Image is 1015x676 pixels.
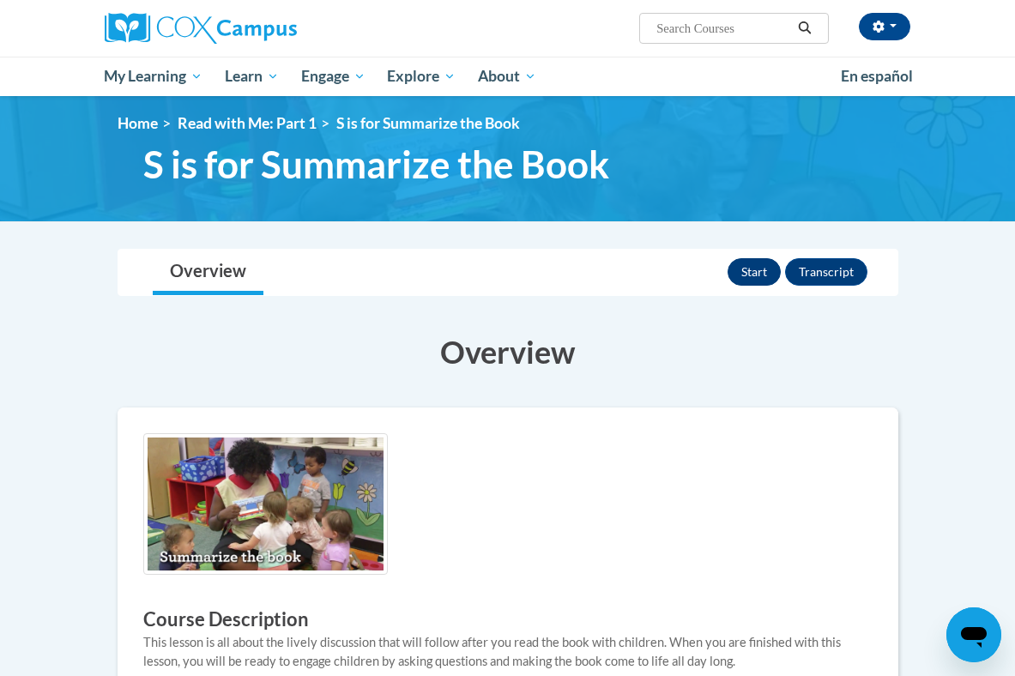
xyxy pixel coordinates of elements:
h3: Course Description [143,607,873,633]
span: S is for Summarize the Book [336,114,520,132]
a: Cox Campus [105,13,356,44]
a: My Learning [94,57,214,96]
a: Read with Me: Part 1 [178,114,317,132]
img: Course logo image [143,433,388,575]
span: Learn [225,66,279,87]
img: Cox Campus [105,13,297,44]
a: En español [830,58,924,94]
div: Main menu [92,57,924,96]
div: This lesson is all about the lively discussion that will follow after you read the book with chil... [143,633,873,671]
button: Transcript [785,258,867,286]
button: Search [792,18,818,39]
span: About [478,66,536,87]
a: Home [118,114,158,132]
a: Overview [153,250,263,295]
span: Explore [387,66,456,87]
a: Explore [376,57,467,96]
a: Learn [214,57,290,96]
button: Account Settings [859,13,910,40]
span: S is for Summarize the Book [143,142,609,187]
input: Search Courses [655,18,792,39]
button: Start [728,258,781,286]
a: About [467,57,547,96]
span: My Learning [104,66,202,87]
span: En español [841,67,913,85]
a: Engage [290,57,377,96]
h3: Overview [118,330,898,373]
span: Engage [301,66,366,87]
iframe: Button to launch messaging window [946,607,1001,662]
